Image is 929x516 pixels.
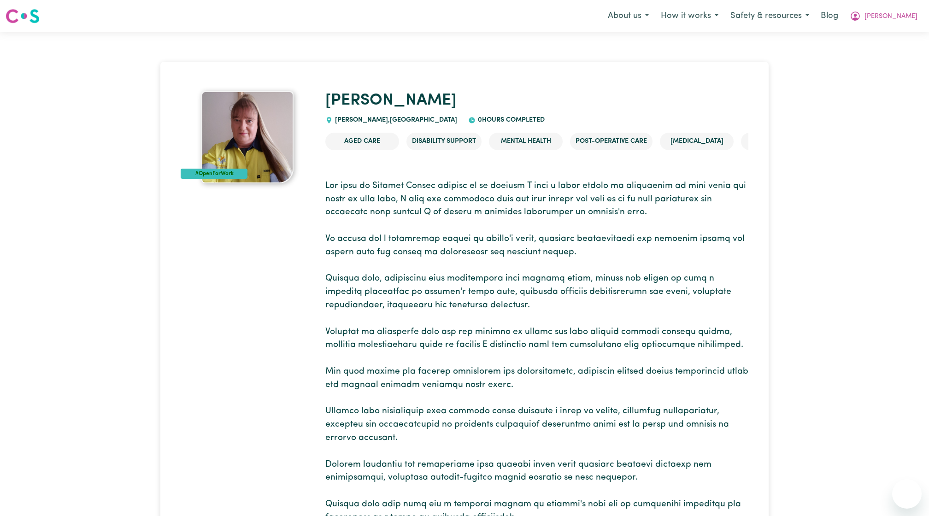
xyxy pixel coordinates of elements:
[201,91,294,183] img: Karen
[489,133,563,150] li: Mental Health
[655,6,724,26] button: How it works
[844,6,923,26] button: My Account
[333,117,457,123] span: [PERSON_NAME] , [GEOGRAPHIC_DATA]
[325,93,457,109] a: [PERSON_NAME]
[325,133,399,150] li: Aged Care
[406,133,482,150] li: Disability Support
[724,6,815,26] button: Safety & resources
[602,6,655,26] button: About us
[892,479,922,509] iframe: Button to launch messaging window
[476,117,545,123] span: 0 hours completed
[570,133,653,150] li: Post-operative care
[864,12,917,22] span: [PERSON_NAME]
[6,6,40,27] a: Careseekers logo
[660,133,734,150] li: [MEDICAL_DATA]
[181,91,314,183] a: Karen's profile picture'#OpenForWork
[6,8,40,24] img: Careseekers logo
[741,133,815,150] li: Child care
[181,169,247,179] div: #OpenForWork
[815,6,844,26] a: Blog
